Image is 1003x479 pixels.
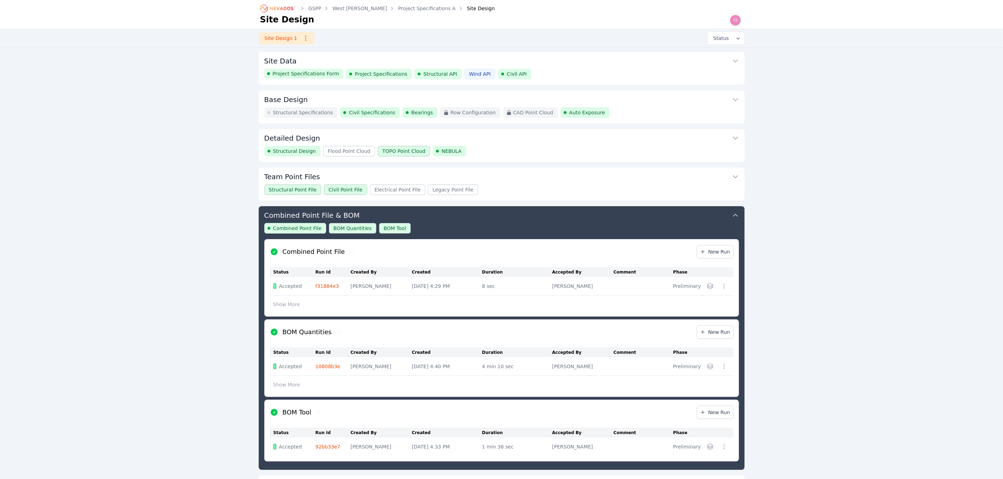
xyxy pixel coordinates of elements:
[730,15,741,26] img: Ted Elliott
[700,329,730,336] span: New Run
[283,247,345,257] h2: Combined Point File
[315,428,350,438] th: Run Id
[259,52,745,85] div: Site DataProject Specifications FormProject SpecificationsStructural APIWind APICivil API
[711,35,729,42] span: Status
[482,348,552,357] th: Duration
[328,148,371,155] span: Flood Point Cloud
[412,428,482,438] th: Created
[673,363,701,370] div: Preliminary
[315,444,340,450] a: 92bb33e7
[264,210,360,220] h3: Combined Point File & BOM
[259,32,315,45] a: Site Design 1
[697,406,733,419] a: New Run
[457,5,495,12] div: Site Design
[375,186,421,193] span: Electrical Point File
[273,148,316,155] span: Structural Design
[482,428,552,438] th: Duration
[350,428,412,438] th: Created By
[411,109,433,116] span: Bearings
[332,5,387,12] a: West [PERSON_NAME]
[412,277,482,296] td: [DATE] 4:29 PM
[614,348,673,357] th: Comment
[283,407,311,417] h2: BOM Tool
[552,428,614,438] th: Accepted By
[423,70,457,77] span: Structural API
[264,56,297,66] h3: Site Data
[673,443,701,450] div: Preliminary
[614,267,673,277] th: Comment
[264,90,739,107] button: Base Design
[469,70,491,77] span: Wind API
[270,428,316,438] th: Status
[350,277,412,296] td: [PERSON_NAME]
[315,267,350,277] th: Run Id
[270,348,316,357] th: Status
[700,409,730,416] span: New Run
[412,348,482,357] th: Created
[673,428,704,438] th: Phase
[552,277,614,296] td: [PERSON_NAME]
[273,109,333,116] span: Structural Specifications
[279,443,302,450] span: Accepted
[264,206,739,223] button: Combined Point File & BOM
[329,186,363,193] span: Civil Point File
[273,70,339,77] span: Project Specifications Form
[315,364,340,369] a: 10808b3e
[349,109,395,116] span: Civil Specifications
[260,3,495,14] nav: Breadcrumb
[442,148,462,155] span: NEBULA
[552,267,614,277] th: Accepted By
[697,245,733,258] a: New Run
[334,225,372,232] span: BOM Quantities
[513,109,553,116] span: CAD Point Cloud
[412,438,482,456] td: [DATE] 4:33 PM
[260,14,315,25] h1: Site Design
[355,70,408,77] span: Project Specifications
[270,298,303,311] button: Show More
[259,168,745,201] div: Team Point FilesStructural Point FileCivil Point FileElectrical Point FileLegacy Point File
[673,348,704,357] th: Phase
[412,267,482,277] th: Created
[259,129,745,162] div: Detailed DesignStructural DesignFlood Point CloudTOPO Point CloudNEBULA
[315,348,350,357] th: Run Id
[264,168,739,184] button: Team Point Files
[264,95,308,104] h3: Base Design
[708,32,745,45] button: Status
[482,267,552,277] th: Duration
[552,357,614,376] td: [PERSON_NAME]
[309,5,322,12] a: GSPP
[279,283,302,290] span: Accepted
[552,348,614,357] th: Accepted By
[673,283,701,290] div: Preliminary
[482,363,549,370] div: 4 min 10 sec
[283,327,332,337] h2: BOM Quantities
[412,357,482,376] td: [DATE] 4:40 PM
[270,378,303,391] button: Show More
[697,325,733,339] a: New Run
[482,283,549,290] div: 8 sec
[259,206,745,470] div: Combined Point File & BOMCombined Point FileBOM QuantitiesBOM ToolCombined Point FileNew RunStatu...
[264,129,739,146] button: Detailed Design
[700,248,730,255] span: New Run
[384,225,406,232] span: BOM Tool
[350,357,412,376] td: [PERSON_NAME]
[270,267,316,277] th: Status
[259,90,745,123] div: Base DesignStructural SpecificationsCivil SpecificationsBearingsRow ConfigurationCAD Point CloudA...
[264,133,320,143] h3: Detailed Design
[507,70,527,77] span: Civil API
[382,148,425,155] span: TOPO Point Cloud
[433,186,474,193] span: Legacy Point File
[350,438,412,456] td: [PERSON_NAME]
[350,267,412,277] th: Created By
[673,267,704,277] th: Phase
[279,363,302,370] span: Accepted
[315,283,339,289] a: f31884e3
[398,5,456,12] a: Project Specifications A
[350,348,412,357] th: Created By
[482,443,549,450] div: 1 min 38 sec
[614,428,673,438] th: Comment
[273,225,322,232] span: Combined Point File
[450,109,496,116] span: Row Configuration
[552,438,614,456] td: [PERSON_NAME]
[269,186,317,193] span: Structural Point File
